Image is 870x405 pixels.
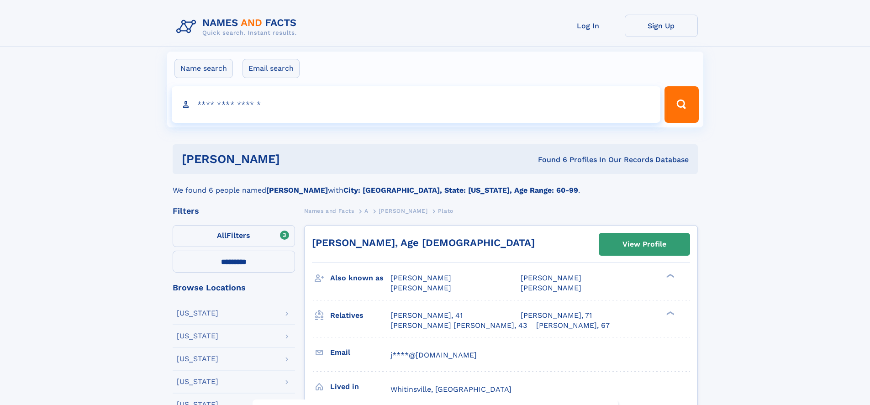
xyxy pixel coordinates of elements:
a: Log In [552,15,625,37]
b: [PERSON_NAME] [266,186,328,195]
h3: Also known as [330,270,390,286]
span: All [217,231,227,240]
div: Browse Locations [173,284,295,292]
a: [PERSON_NAME], 41 [390,310,463,321]
span: [PERSON_NAME] [390,284,451,292]
span: A [364,208,369,214]
b: City: [GEOGRAPHIC_DATA], State: [US_STATE], Age Range: 60-99 [343,186,578,195]
span: Whitinsville, [GEOGRAPHIC_DATA] [390,385,511,394]
a: [PERSON_NAME], Age [DEMOGRAPHIC_DATA] [312,237,535,248]
a: [PERSON_NAME], 71 [521,310,592,321]
h3: Lived in [330,379,390,394]
h1: [PERSON_NAME] [182,153,409,165]
a: [PERSON_NAME] [PERSON_NAME], 43 [390,321,527,331]
span: Plato [438,208,453,214]
button: Search Button [664,86,698,123]
label: Name search [174,59,233,78]
a: A [364,205,369,216]
div: We found 6 people named with . [173,174,698,196]
h3: Email [330,345,390,360]
span: [PERSON_NAME] [379,208,427,214]
div: [US_STATE] [177,378,218,385]
div: Found 6 Profiles In Our Records Database [409,155,689,165]
span: [PERSON_NAME] [521,274,581,282]
label: Email search [243,59,300,78]
div: View Profile [622,234,666,255]
div: [US_STATE] [177,355,218,363]
a: [PERSON_NAME] [379,205,427,216]
div: ❯ [664,273,675,279]
a: View Profile [599,233,690,255]
div: [US_STATE] [177,310,218,317]
a: Names and Facts [304,205,354,216]
a: Sign Up [625,15,698,37]
img: Logo Names and Facts [173,15,304,39]
h3: Relatives [330,308,390,323]
span: [PERSON_NAME] [521,284,581,292]
input: search input [172,86,661,123]
div: Filters [173,207,295,215]
div: ❯ [664,310,675,316]
label: Filters [173,225,295,247]
div: [US_STATE] [177,332,218,340]
span: [PERSON_NAME] [390,274,451,282]
a: [PERSON_NAME], 67 [536,321,610,331]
